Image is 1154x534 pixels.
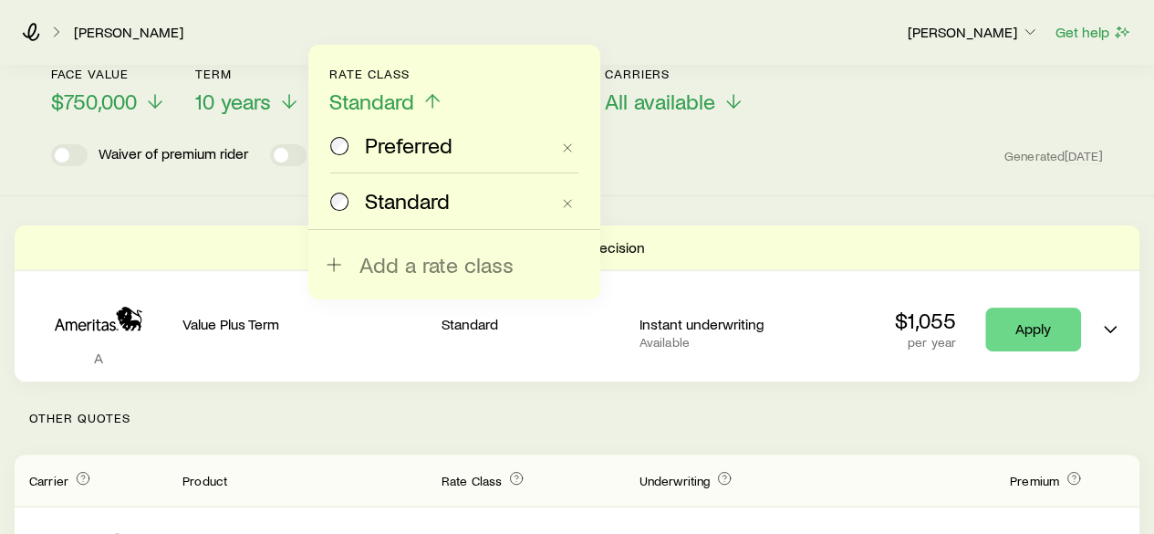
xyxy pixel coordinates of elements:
[605,67,744,115] button: CarriersAll available
[182,315,427,333] p: Value Plus Term
[605,89,715,114] span: All available
[639,315,823,333] p: Instant underwriting
[29,349,168,367] p: A
[895,308,956,333] p: $1,055
[908,23,1039,41] p: [PERSON_NAME]
[639,473,711,488] span: Underwriting
[605,67,744,81] p: Carriers
[51,67,166,81] p: Face value
[182,473,227,488] span: Product
[442,473,503,488] span: Rate Class
[51,67,166,115] button: Face value$750,000
[195,89,271,114] span: 10 years
[99,144,248,166] p: Waiver of premium rider
[329,67,443,115] button: Rate ClassStandard
[442,315,625,333] p: Standard
[1065,148,1103,164] span: [DATE]
[329,67,443,81] p: Rate Class
[15,382,1139,455] p: Other Quotes
[907,22,1040,44] button: [PERSON_NAME]
[1010,473,1059,488] span: Premium
[639,335,823,350] p: Available
[29,473,68,488] span: Carrier
[1004,148,1103,164] span: Generated
[195,67,300,115] button: Term10 years
[51,89,137,114] span: $750,000
[1055,22,1132,43] button: Get help
[15,225,1139,382] div: Term quotes
[985,308,1081,351] a: Apply
[329,89,414,114] span: Standard
[895,335,956,350] p: per year
[73,24,184,41] a: [PERSON_NAME]
[195,67,300,81] p: Term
